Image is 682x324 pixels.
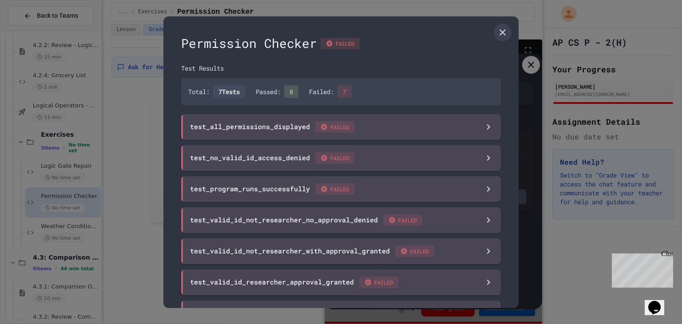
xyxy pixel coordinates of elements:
div: test_all_permissions_displayed [190,121,354,133]
div: test_valid_id_not_researcher_no_approval_denied [190,214,422,226]
iframe: chat widget [608,250,673,288]
iframe: chat widget [645,288,673,315]
span: FAILED [315,121,354,133]
div: Total: [188,85,245,98]
span: FAILED [395,245,434,257]
span: FAILED [359,277,398,288]
div: Failed: [309,85,352,98]
div: test_valid_id_researcher_no_approval_granted [190,308,410,319]
div: Chat with us now!Close [4,4,61,56]
span: FAILED [315,152,354,164]
span: 7 [337,85,352,98]
div: Passed: [256,85,298,98]
div: test_valid_id_not_researcher_with_approval_granted [190,245,434,257]
div: test_valid_id_researcher_approval_granted [190,277,398,288]
span: FAILED [383,214,422,226]
div: Permission Checker [181,34,501,53]
div: Test Results [181,63,501,73]
span: 7 Tests [213,85,245,98]
div: test_no_valid_id_access_denied [190,152,354,164]
span: FAILED [315,183,354,195]
div: test_program_runs_successfully [190,183,354,195]
span: FAILED [371,308,410,319]
span: 0 [284,85,298,98]
div: FAILED [321,38,360,49]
